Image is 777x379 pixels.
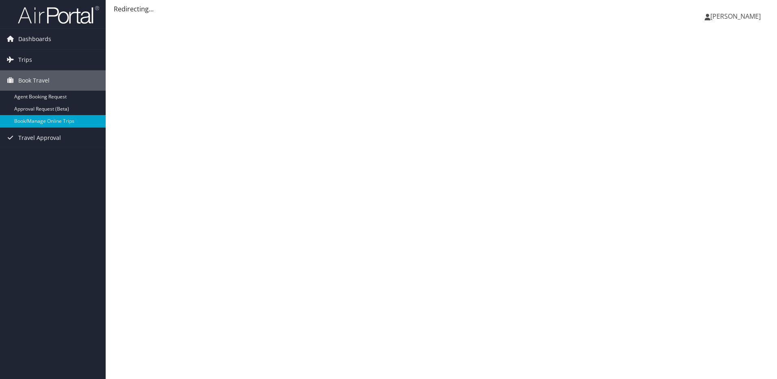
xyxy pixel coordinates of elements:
[114,4,769,14] div: Redirecting...
[705,4,769,28] a: [PERSON_NAME]
[18,5,99,24] img: airportal-logo.png
[710,12,761,21] span: [PERSON_NAME]
[18,128,61,148] span: Travel Approval
[18,50,32,70] span: Trips
[18,70,50,91] span: Book Travel
[18,29,51,49] span: Dashboards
